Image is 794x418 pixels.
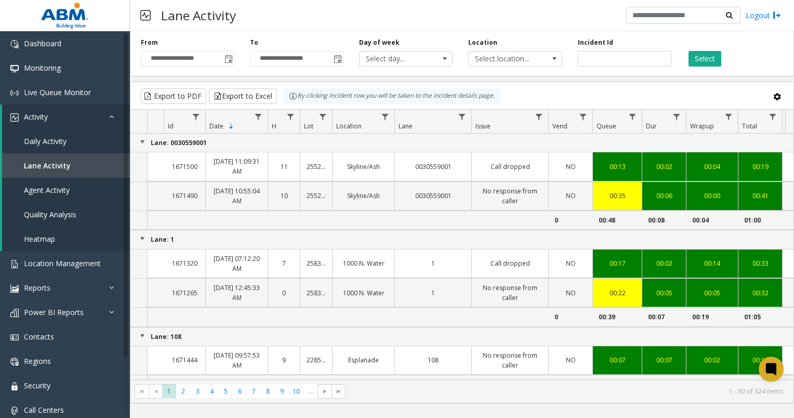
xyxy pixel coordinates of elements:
span: Contacts [24,332,54,342]
a: 1671500 [170,162,199,172]
span: Toggle popup [332,51,343,66]
a: NO [555,288,586,298]
a: No response from caller [478,283,542,303]
a: 25831766 [307,288,326,298]
div: Data table [130,110,793,380]
div: 00:06 [649,191,680,201]
a: Issue Filter Menu [532,110,546,124]
div: 00:16 [745,355,776,365]
a: Skyline/Ash [339,191,388,201]
td: 00:16 [738,375,782,394]
a: 00:22 [599,288,636,298]
a: Wrapup Filter Menu [722,110,736,124]
td: 00:39 [592,307,642,326]
a: 108 [401,355,465,365]
a: [DATE] 09:57:53 AM [212,350,261,370]
span: Regions [24,356,51,366]
h3: Lane Activity [156,3,241,28]
span: Page 10 [289,384,303,398]
a: Id Filter Menu [189,110,203,124]
a: 00:35 [599,191,636,201]
a: Lane Filter Menu [455,110,469,124]
a: Lane Activity [2,153,130,178]
a: 1000 N. Water [339,288,388,298]
a: 1 [401,288,465,298]
img: 'icon' [10,89,19,97]
a: Logout [746,10,781,21]
a: 0 [274,288,294,298]
a: NO [555,162,586,172]
span: Select location... [469,51,543,66]
label: From [141,38,158,47]
span: Queue [597,122,616,130]
a: 1 [401,258,465,268]
a: 00:07 [649,355,680,365]
a: Vend Filter Menu [576,110,590,124]
span: Power BI Reports [24,307,84,317]
a: Daily Activity [2,129,130,153]
span: NO [566,356,576,364]
div: 00:00 [693,191,732,201]
td: 00:07 [642,375,686,394]
span: Page 2 [176,384,190,398]
span: Page 3 [191,384,205,398]
a: 9 [274,355,294,365]
span: Total [742,122,757,130]
a: 10 [274,191,294,201]
a: NO [555,355,586,365]
span: Page 1 [162,384,176,398]
a: Queue Filter Menu [626,110,640,124]
span: Lane [399,122,413,130]
span: Wrapup [690,122,714,130]
span: Lot [304,122,313,130]
a: 25528459 [307,191,326,201]
a: 0030559001 [401,162,465,172]
div: 00:05 [693,288,732,298]
span: Security [24,381,50,390]
a: 1671265 [170,288,199,298]
div: 00:33 [745,258,776,268]
div: By clicking Incident row you will be taken to the incident details page. [284,88,500,104]
a: 00:05 [649,288,680,298]
label: Location [468,38,497,47]
a: Collapse Group [138,138,147,146]
a: Call dropped [478,258,542,268]
a: 00:41 [745,191,776,201]
a: No response from caller [478,186,542,206]
a: 00:13 [599,162,636,172]
span: NO [566,289,576,297]
a: Lot Filter Menu [316,110,330,124]
span: Toggle popup [222,51,234,66]
a: 1671490 [170,191,199,201]
td: 0 [548,375,592,394]
a: 1000 N. Water [339,258,388,268]
span: Lane Activity [24,161,71,171]
td: 00:07 [642,307,686,326]
a: Heatmap [2,227,130,251]
button: Export to Excel [209,88,277,104]
a: Dur Filter Menu [670,110,684,124]
a: [DATE] 11:09:31 AM [212,156,261,176]
a: 00:32 [745,288,776,298]
span: Location Management [24,258,101,268]
span: Select day... [360,51,434,66]
a: Activity [2,104,130,129]
a: 00:02 [649,258,680,268]
a: Call dropped [478,162,542,172]
span: Page 5 [219,384,233,398]
img: 'icon' [10,260,19,268]
a: 00:04 [693,162,732,172]
a: 00:02 [693,355,732,365]
a: Esplanade [339,355,388,365]
div: 00:07 [599,355,636,365]
span: Monitoring [24,63,61,73]
td: 00:07 [592,375,642,394]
